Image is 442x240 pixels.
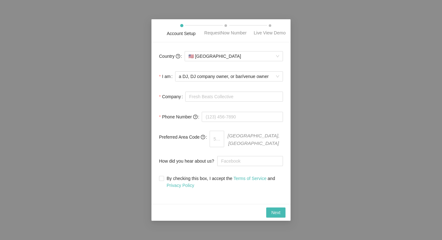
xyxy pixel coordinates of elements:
input: How did you hear about us? [217,156,283,166]
span: Preferred Area Code [159,134,205,141]
label: I am [159,70,175,83]
label: How did you hear about us? [159,155,217,167]
span: [GEOGRAPHIC_DATA] [188,51,279,61]
span: 🇺🇸 [188,54,194,59]
span: question-circle [176,54,180,58]
span: question-circle [201,135,205,139]
div: Account Setup [167,30,195,37]
span: a DJ, DJ company owner, or bar/venue owner [179,72,279,81]
button: Next [266,207,285,218]
span: Country [159,53,180,60]
input: (123) 456-7890 [202,112,283,122]
a: Privacy Policy [167,183,194,188]
span: [GEOGRAPHIC_DATA], [GEOGRAPHIC_DATA] [224,131,283,147]
span: Next [271,209,280,216]
div: RequestNow Number [204,29,247,36]
input: 510 [210,131,224,147]
span: Phone Number [162,113,197,120]
span: question-circle [193,115,198,119]
span: By checking this box, I accept the and [164,175,283,189]
label: Company [159,90,185,103]
a: Terms of Service [233,176,266,181]
div: Live View Demo [254,29,286,36]
input: Company [185,92,283,102]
